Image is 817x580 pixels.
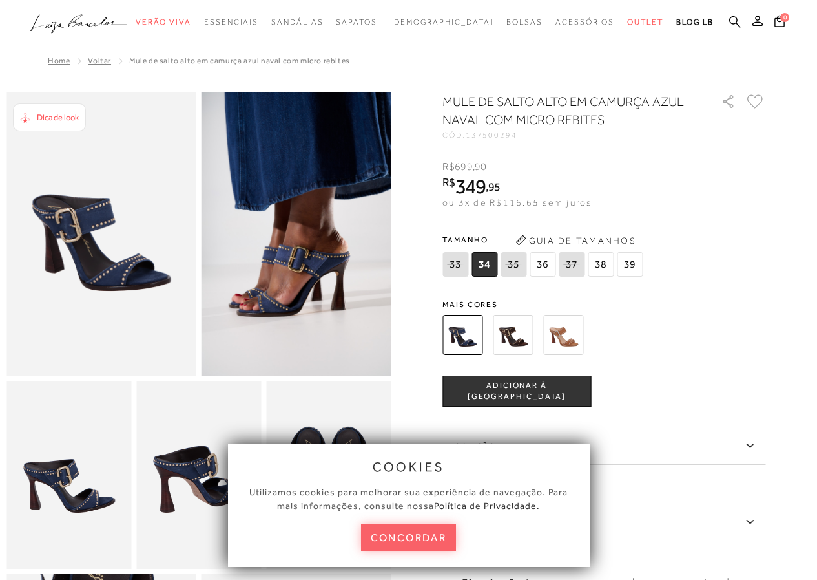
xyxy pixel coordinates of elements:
[266,381,391,569] img: image
[361,524,457,551] button: concordar
[136,17,191,27] span: Verão Viva
[373,460,445,474] span: cookies
[204,17,258,27] span: Essenciais
[676,17,714,27] span: BLOG LB
[442,92,685,129] h1: MULE DE SALTO ALTO EM CAMURÇA AZUL NAVAL COM MICRO REBITES
[6,92,196,376] img: image
[442,504,765,541] label: Características
[442,252,468,277] span: 33
[442,161,455,173] i: R$
[488,180,501,193] span: 95
[37,113,79,122] span: Dica de look
[442,301,765,308] span: Mais cores
[770,14,789,32] button: 0
[434,500,540,511] a: Política de Privacidade.
[129,56,350,65] span: MULE DE SALTO ALTO EM CAMURÇA AZUL NAVAL COM MICRO REBITES
[336,17,377,27] span: Sapatos
[543,315,583,355] img: MULE DE SALTO ALTO EM CAMURÇA CARAMELO COM MICRO REBITES
[501,252,526,277] span: 35
[530,252,555,277] span: 36
[676,10,714,34] a: BLOG LB
[627,10,663,34] a: noSubCategoriesText
[506,10,543,34] a: noSubCategoriesText
[555,10,614,34] a: noSubCategoriesText
[455,161,472,173] span: 699
[780,13,789,22] span: 0
[6,381,131,569] img: image
[336,10,377,34] a: noSubCategoriesText
[555,17,614,27] span: Acessórios
[455,175,486,198] span: 349
[493,315,533,355] img: MULE DE SALTO ALTO EM CAMURÇA CAFÉ COM MICRO REBITES
[475,161,486,173] span: 90
[559,252,584,277] span: 37
[271,10,323,34] a: noSubCategoriesText
[442,315,482,355] img: MULE DE SALTO ALTO EM CAMURÇA AZUL NAVAL COM MICRO REBITES
[442,177,455,188] i: R$
[442,427,765,465] label: Descrição
[466,131,517,140] span: 137500294
[442,197,592,208] span: ou 3x de R$116,65 sem juros
[442,131,701,139] div: CÓD:
[588,252,614,277] span: 38
[473,161,487,173] i: ,
[88,56,111,65] a: Voltar
[136,381,261,569] img: image
[617,252,643,277] span: 39
[390,10,494,34] a: noSubCategoriesText
[390,17,494,27] span: [DEMOGRAPHIC_DATA]
[202,92,391,376] img: image
[442,230,646,250] span: Tamanho
[249,487,568,511] span: Utilizamos cookies para melhorar sua experiência de navegação. Para mais informações, consulte nossa
[627,17,663,27] span: Outlet
[136,10,191,34] a: noSubCategoriesText
[506,17,543,27] span: Bolsas
[486,181,501,193] i: ,
[271,17,323,27] span: Sandálias
[48,56,70,65] a: Home
[204,10,258,34] a: noSubCategoriesText
[442,376,591,407] button: ADICIONAR À [GEOGRAPHIC_DATA]
[471,252,497,277] span: 34
[511,230,640,251] button: Guia de Tamanhos
[443,380,590,403] span: ADICIONAR À [GEOGRAPHIC_DATA]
